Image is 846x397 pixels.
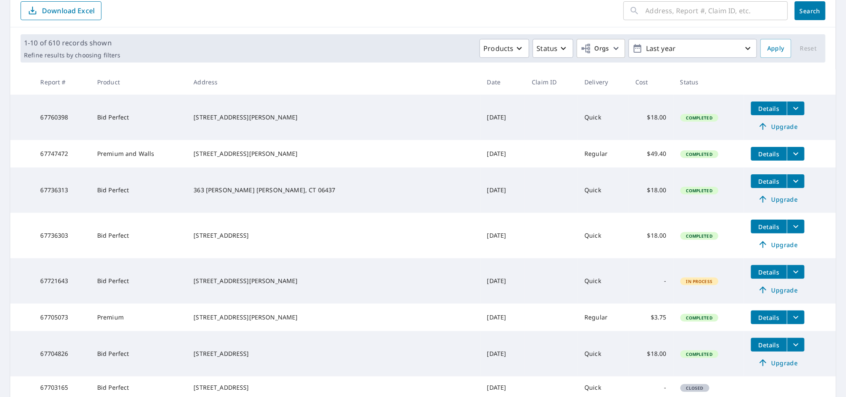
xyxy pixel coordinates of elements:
button: filesDropdownBtn-67760398 [787,101,804,115]
td: [DATE] [480,213,525,258]
td: $18.00 [629,167,673,213]
td: [DATE] [480,95,525,140]
th: Report # [33,69,90,95]
td: 67736303 [33,213,90,258]
td: 67721643 [33,258,90,304]
span: Closed [681,385,709,391]
button: filesDropdownBtn-67747472 [787,147,804,161]
p: Products [483,43,513,54]
div: [STREET_ADDRESS] [194,231,473,240]
div: [STREET_ADDRESS] [194,349,473,358]
td: Quick [578,258,629,304]
td: $18.00 [629,95,673,140]
span: Completed [681,188,718,194]
td: Quick [578,331,629,376]
td: Premium [90,304,187,331]
td: $18.00 [629,213,673,258]
div: 363 [PERSON_NAME] [PERSON_NAME], CT 06437 [194,186,473,194]
p: 1-10 of 610 records shown [24,38,120,48]
button: filesDropdownBtn-67705073 [787,310,804,324]
span: Completed [681,233,718,239]
td: $18.00 [629,331,673,376]
a: Upgrade [751,119,804,133]
th: Address [187,69,480,95]
button: Search [795,1,825,20]
span: Upgrade [756,358,799,368]
th: Delivery [578,69,629,95]
th: Claim ID [525,69,578,95]
button: detailsBtn-67721643 [751,265,787,279]
td: Bid Perfect [90,213,187,258]
div: [STREET_ADDRESS][PERSON_NAME] [194,313,473,322]
th: Cost [629,69,673,95]
td: 67704826 [33,331,90,376]
button: filesDropdownBtn-67736303 [787,220,804,233]
span: Upgrade [756,121,799,131]
p: Status [536,43,557,54]
button: filesDropdownBtn-67721643 [787,265,804,279]
td: Quick [578,95,629,140]
td: [DATE] [480,167,525,213]
a: Upgrade [751,356,804,370]
th: Status [673,69,744,95]
td: - [629,258,673,304]
a: Upgrade [751,283,804,297]
button: detailsBtn-67704826 [751,338,787,352]
a: Upgrade [751,238,804,251]
td: [DATE] [480,140,525,167]
span: Details [756,313,782,322]
button: Orgs [577,39,625,58]
span: Details [756,150,782,158]
button: filesDropdownBtn-67736313 [787,174,804,188]
td: Regular [578,304,629,331]
span: Search [801,7,819,15]
div: [STREET_ADDRESS][PERSON_NAME] [194,277,473,285]
td: 67705073 [33,304,90,331]
td: 67747472 [33,140,90,167]
span: Details [756,341,782,349]
button: Last year [629,39,757,58]
button: Apply [760,39,791,58]
span: Details [756,268,782,276]
a: Upgrade [751,192,804,206]
td: [DATE] [480,258,525,304]
span: Apply [767,43,784,54]
span: Completed [681,351,718,357]
span: Completed [681,115,718,121]
td: [DATE] [480,304,525,331]
span: In Process [681,278,718,284]
p: Refine results by choosing filters [24,51,120,59]
div: [STREET_ADDRESS][PERSON_NAME] [194,113,473,122]
td: $49.40 [629,140,673,167]
button: detailsBtn-67736313 [751,174,787,188]
span: Orgs [581,43,609,54]
td: 67736313 [33,167,90,213]
span: Upgrade [756,194,799,204]
button: filesDropdownBtn-67704826 [787,338,804,352]
th: Date [480,69,525,95]
button: detailsBtn-67705073 [751,310,787,324]
td: Quick [578,213,629,258]
span: Upgrade [756,285,799,295]
td: Bid Perfect [90,331,187,376]
td: Bid Perfect [90,258,187,304]
p: Last year [643,41,743,56]
button: detailsBtn-67736303 [751,220,787,233]
td: Premium and Walls [90,140,187,167]
div: [STREET_ADDRESS] [194,383,473,392]
div: [STREET_ADDRESS][PERSON_NAME] [194,149,473,158]
td: Regular [578,140,629,167]
th: Product [90,69,187,95]
p: Download Excel [42,6,95,15]
td: Quick [578,167,629,213]
span: Upgrade [756,239,799,250]
span: Details [756,104,782,113]
td: Bid Perfect [90,167,187,213]
td: [DATE] [480,331,525,376]
button: Status [533,39,573,58]
span: Details [756,223,782,231]
button: detailsBtn-67760398 [751,101,787,115]
button: Download Excel [21,1,101,20]
span: Details [756,177,782,185]
td: 67760398 [33,95,90,140]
